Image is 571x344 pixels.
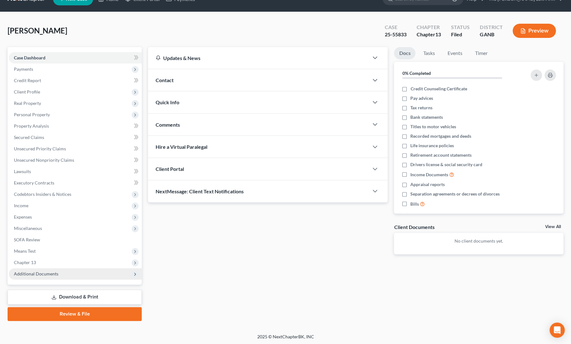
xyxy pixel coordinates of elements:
a: Timer [470,47,492,59]
span: NextMessage: Client Text Notifications [156,188,244,194]
span: Codebtors Insiders & Notices [14,191,71,197]
span: Retirement account statements [410,152,472,158]
span: Income Documents [410,172,448,178]
span: Quick Info [156,99,179,105]
div: Case [385,24,407,31]
span: Recorded mortgages and deeds [410,133,471,139]
span: Case Dashboard [14,55,45,60]
span: Credit Counseling Certificate [410,86,467,92]
span: Hire a Virtual Paralegal [156,144,207,150]
a: Tasks [418,47,440,59]
span: Pay advices [410,95,433,101]
span: Payments [14,66,33,72]
div: Chapter [417,31,441,38]
span: Real Property [14,100,41,106]
span: Means Test [14,248,36,254]
span: Lawsuits [14,169,31,174]
span: Comments [156,122,180,128]
span: Credit Report [14,78,41,83]
div: Chapter [417,24,441,31]
span: Unsecured Nonpriority Claims [14,157,74,163]
a: Property Analysis [9,120,142,132]
a: Lawsuits [9,166,142,177]
span: Drivers license & social security card [410,161,482,168]
div: GANB [480,31,503,38]
span: Personal Property [14,112,50,117]
a: Events [442,47,467,59]
div: Updates & News [156,55,361,61]
div: 25-55833 [385,31,407,38]
a: Unsecured Nonpriority Claims [9,154,142,166]
span: Expenses [14,214,32,220]
a: Review & File [8,307,142,321]
strong: 0% Completed [402,70,431,76]
span: Bank statements [410,114,443,120]
span: Secured Claims [14,135,44,140]
div: Open Intercom Messenger [550,323,565,338]
div: Client Documents [394,224,434,230]
a: Download & Print [8,290,142,305]
div: Status [451,24,470,31]
span: SOFA Review [14,237,40,242]
span: Unsecured Priority Claims [14,146,66,151]
a: SOFA Review [9,234,142,245]
span: Client Profile [14,89,40,94]
span: Titles to motor vehicles [410,124,456,130]
div: Filed [451,31,470,38]
a: View All [545,225,561,229]
span: Miscellaneous [14,226,42,231]
span: Property Analysis [14,123,49,129]
span: Bills [410,201,419,207]
span: Client Portal [156,166,184,172]
span: Tax returns [410,105,432,111]
span: Contact [156,77,174,83]
span: Income [14,203,28,208]
span: Additional Documents [14,271,58,276]
a: Unsecured Priority Claims [9,143,142,154]
span: Chapter 13 [14,260,36,265]
a: Case Dashboard [9,52,142,63]
span: [PERSON_NAME] [8,26,67,35]
a: Secured Claims [9,132,142,143]
span: Executory Contracts [14,180,54,185]
a: Docs [394,47,415,59]
button: Preview [513,24,556,38]
p: No client documents yet. [399,238,558,244]
span: Appraisal reports [410,181,445,188]
span: Separation agreements or decrees of divorces [410,191,500,197]
a: Credit Report [9,75,142,86]
div: District [480,24,503,31]
a: Executory Contracts [9,177,142,189]
span: 13 [435,31,441,37]
span: Life insurance policies [410,142,454,149]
